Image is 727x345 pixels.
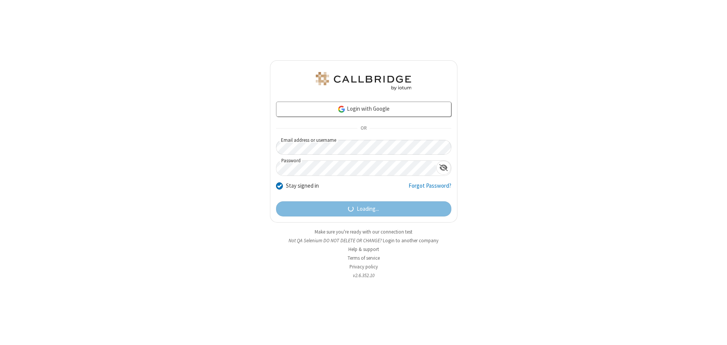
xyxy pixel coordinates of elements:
span: Loading... [357,205,379,213]
li: Not QA Selenium DO NOT DELETE OR CHANGE? [270,237,457,244]
a: Privacy policy [349,263,378,270]
li: v2.6.352.10 [270,272,457,279]
span: OR [357,123,370,134]
a: Forgot Password? [409,182,451,196]
a: Help & support [348,246,379,252]
input: Password [276,161,436,176]
div: Show password [436,161,451,175]
img: google-icon.png [337,105,346,113]
a: Make sure you're ready with our connection test [315,229,412,235]
a: Terms of service [348,255,380,261]
a: Login with Google [276,102,451,117]
input: Email address or username [276,140,451,155]
button: Login to another company [383,237,438,244]
img: QA Selenium DO NOT DELETE OR CHANGE [314,72,413,90]
button: Loading... [276,201,451,216]
label: Stay signed in [286,182,319,190]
